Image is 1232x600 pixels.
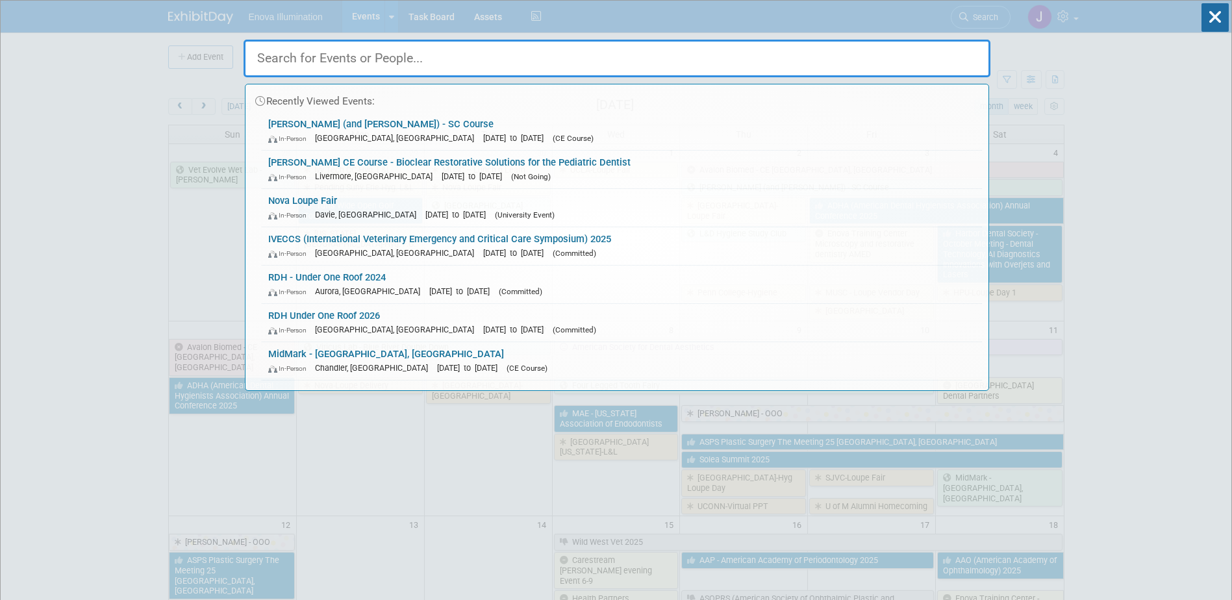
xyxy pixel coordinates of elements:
[268,249,312,258] span: In-Person
[252,84,982,112] div: Recently Viewed Events:
[262,342,982,380] a: MidMark - [GEOGRAPHIC_DATA], [GEOGRAPHIC_DATA] In-Person Chandler, [GEOGRAPHIC_DATA] [DATE] to [D...
[442,171,509,181] span: [DATE] to [DATE]
[268,364,312,373] span: In-Person
[315,210,423,219] span: Davie, [GEOGRAPHIC_DATA]
[315,248,481,258] span: [GEOGRAPHIC_DATA], [GEOGRAPHIC_DATA]
[268,326,312,334] span: In-Person
[429,286,496,296] span: [DATE] to [DATE]
[315,286,427,296] span: Aurora, [GEOGRAPHIC_DATA]
[437,363,504,373] span: [DATE] to [DATE]
[268,134,312,143] span: In-Person
[262,151,982,188] a: [PERSON_NAME] CE Course - Bioclear Restorative Solutions for the Pediatric Dentist In-Person Live...
[268,211,312,219] span: In-Person
[511,172,551,181] span: (Not Going)
[315,363,434,373] span: Chandler, [GEOGRAPHIC_DATA]
[244,40,990,77] input: Search for Events or People...
[262,227,982,265] a: IVECCS (International Veterinary Emergency and Critical Care Symposium) 2025 In-Person [GEOGRAPHI...
[483,248,550,258] span: [DATE] to [DATE]
[262,189,982,227] a: Nova Loupe Fair In-Person Davie, [GEOGRAPHIC_DATA] [DATE] to [DATE] (University Event)
[495,210,555,219] span: (University Event)
[315,133,481,143] span: [GEOGRAPHIC_DATA], [GEOGRAPHIC_DATA]
[268,288,312,296] span: In-Person
[483,325,550,334] span: [DATE] to [DATE]
[425,210,492,219] span: [DATE] to [DATE]
[262,112,982,150] a: [PERSON_NAME] (and [PERSON_NAME]) - SC Course In-Person [GEOGRAPHIC_DATA], [GEOGRAPHIC_DATA] [DAT...
[507,364,547,373] span: (CE Course)
[315,325,481,334] span: [GEOGRAPHIC_DATA], [GEOGRAPHIC_DATA]
[553,134,594,143] span: (CE Course)
[553,325,596,334] span: (Committed)
[483,133,550,143] span: [DATE] to [DATE]
[499,287,542,296] span: (Committed)
[262,304,982,342] a: RDH Under One Roof 2026 In-Person [GEOGRAPHIC_DATA], [GEOGRAPHIC_DATA] [DATE] to [DATE] (Committed)
[268,173,312,181] span: In-Person
[553,249,596,258] span: (Committed)
[315,171,439,181] span: Livermore, [GEOGRAPHIC_DATA]
[262,266,982,303] a: RDH - Under One Roof 2024 In-Person Aurora, [GEOGRAPHIC_DATA] [DATE] to [DATE] (Committed)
